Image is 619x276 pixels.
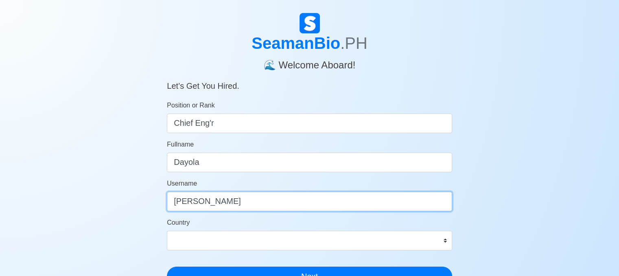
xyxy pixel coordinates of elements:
[340,34,367,52] span: .PH
[167,71,452,91] h5: Let’s Get You Hired.
[300,13,320,33] img: Logo
[167,114,452,133] input: ex. 2nd Officer w/Master License
[167,141,194,148] span: Fullname
[167,218,190,228] label: Country
[167,192,452,211] input: Ex. donaldcris
[167,53,452,71] h4: 🌊 Welcome Aboard!
[167,102,214,109] span: Position or Rank
[167,180,197,187] span: Username
[167,153,452,172] input: Your Fullname
[167,33,452,53] h1: SeamanBio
